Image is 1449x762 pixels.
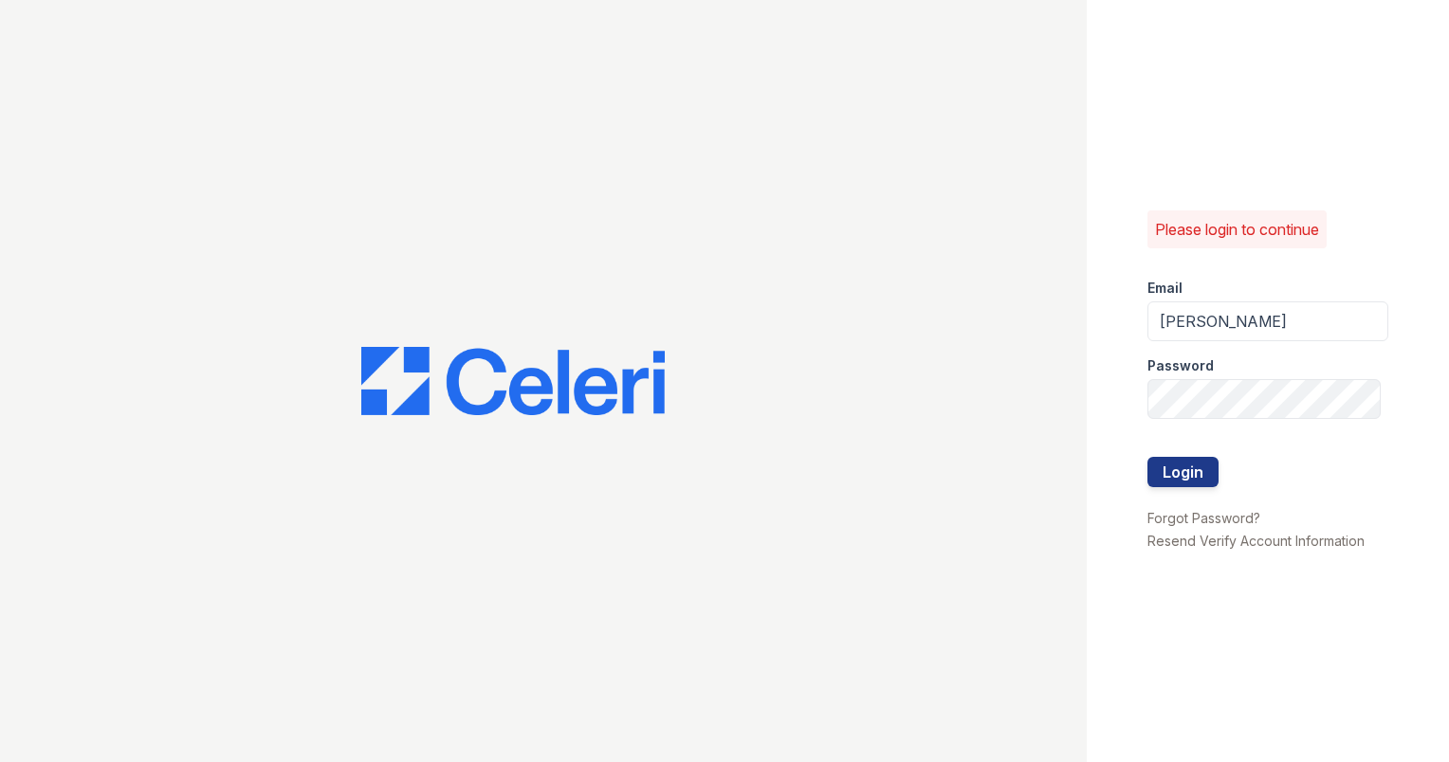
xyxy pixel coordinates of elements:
label: Password [1147,356,1214,375]
label: Email [1147,279,1183,298]
img: CE_Logo_Blue-a8612792a0a2168367f1c8372b55b34899dd931a85d93a1a3d3e32e68fde9ad4.png [361,347,665,415]
button: Login [1147,457,1219,487]
a: Forgot Password? [1147,510,1260,526]
p: Please login to continue [1155,218,1319,241]
a: Resend Verify Account Information [1147,533,1365,549]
